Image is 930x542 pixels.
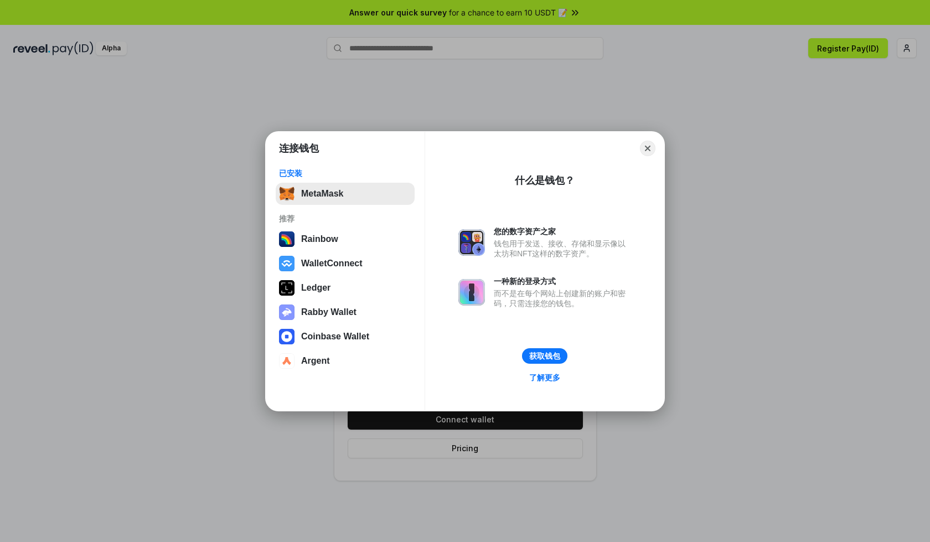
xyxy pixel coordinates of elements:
[529,373,560,383] div: 了解更多
[301,259,363,269] div: WalletConnect
[301,332,369,342] div: Coinbase Wallet
[301,189,343,199] div: MetaMask
[301,283,330,293] div: Ledger
[494,239,631,259] div: 钱包用于发送、接收、存储和显示像以太坊和NFT这样的数字资产。
[522,348,567,364] button: 获取钱包
[279,214,411,224] div: 推荐
[276,277,415,299] button: Ledger
[458,279,485,306] img: svg+xml,%3Csvg%20xmlns%3D%22http%3A%2F%2Fwww.w3.org%2F2000%2Fsvg%22%20fill%3D%22none%22%20viewBox...
[276,252,415,275] button: WalletConnect
[279,353,294,369] img: svg+xml,%3Csvg%20width%3D%2228%22%20height%3D%2228%22%20viewBox%3D%220%200%2028%2028%22%20fill%3D...
[279,329,294,344] img: svg+xml,%3Csvg%20width%3D%2228%22%20height%3D%2228%22%20viewBox%3D%220%200%2028%2028%22%20fill%3D...
[494,276,631,286] div: 一种新的登录方式
[276,183,415,205] button: MetaMask
[279,256,294,271] img: svg+xml,%3Csvg%20width%3D%2228%22%20height%3D%2228%22%20viewBox%3D%220%200%2028%2028%22%20fill%3D...
[515,174,575,187] div: 什么是钱包？
[276,350,415,372] button: Argent
[640,141,655,156] button: Close
[301,234,338,244] div: Rainbow
[458,229,485,256] img: svg+xml,%3Csvg%20xmlns%3D%22http%3A%2F%2Fwww.w3.org%2F2000%2Fsvg%22%20fill%3D%22none%22%20viewBox...
[279,186,294,202] img: svg+xml,%3Csvg%20fill%3D%22none%22%20height%3D%2233%22%20viewBox%3D%220%200%2035%2033%22%20width%...
[523,370,567,385] a: 了解更多
[279,304,294,320] img: svg+xml,%3Csvg%20xmlns%3D%22http%3A%2F%2Fwww.w3.org%2F2000%2Fsvg%22%20fill%3D%22none%22%20viewBox...
[494,288,631,308] div: 而不是在每个网站上创建新的账户和密码，只需连接您的钱包。
[301,307,356,317] div: Rabby Wallet
[279,168,411,178] div: 已安装
[279,280,294,296] img: svg+xml,%3Csvg%20xmlns%3D%22http%3A%2F%2Fwww.w3.org%2F2000%2Fsvg%22%20width%3D%2228%22%20height%3...
[276,326,415,348] button: Coinbase Wallet
[494,226,631,236] div: 您的数字资产之家
[301,356,330,366] div: Argent
[276,301,415,323] button: Rabby Wallet
[279,142,319,155] h1: 连接钱包
[276,228,415,250] button: Rainbow
[529,351,560,361] div: 获取钱包
[279,231,294,247] img: svg+xml,%3Csvg%20width%3D%22120%22%20height%3D%22120%22%20viewBox%3D%220%200%20120%20120%22%20fil...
